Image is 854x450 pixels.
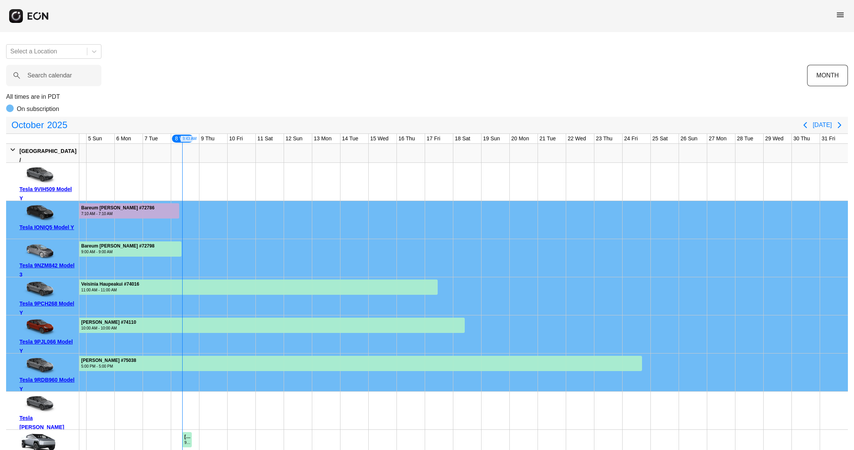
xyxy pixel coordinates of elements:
[185,434,191,440] div: [PERSON_NAME] #70656
[623,134,639,143] div: 24 Fri
[143,134,159,143] div: 7 Tue
[19,146,77,183] div: [GEOGRAPHIC_DATA] / [GEOGRAPHIC_DATA][PERSON_NAME]
[594,134,614,143] div: 23 Thu
[832,117,847,133] button: Next page
[735,134,755,143] div: 28 Tue
[807,65,848,86] button: MONTH
[538,134,557,143] div: 21 Tue
[482,134,501,143] div: 19 Sun
[182,430,193,447] div: Rented for 1 days by Michael Ruckenstuhl Current status is rental
[19,204,58,223] img: car
[19,223,76,232] div: Tesla IONIQ5 Model Y
[81,325,136,331] div: 10:00 AM - 10:00 AM
[651,134,669,143] div: 25 Sat
[185,440,191,445] div: 9:00 AM - 6:00 PM
[340,134,360,143] div: 14 Tue
[45,117,69,133] span: 2025
[81,358,136,363] div: [PERSON_NAME] #75038
[19,280,58,299] img: car
[6,92,848,101] p: All times are in PDT
[17,104,59,114] p: On subscription
[453,134,472,143] div: 18 Sat
[171,134,194,143] div: 8 Wed
[836,10,845,19] span: menu
[19,242,58,261] img: car
[566,134,588,143] div: 22 Wed
[256,134,274,143] div: 11 Sat
[81,320,136,325] div: [PERSON_NAME] #74110
[397,134,416,143] div: 16 Thu
[81,243,154,249] div: Bareum [PERSON_NAME] #72798
[81,281,139,287] div: Veisinia Haupeakui #74016
[820,134,837,143] div: 31 Fri
[19,394,58,413] img: car
[81,211,154,217] div: 7:10 AM - 7:10 AM
[19,375,76,394] div: Tesla 9RDB960 Model Y
[87,134,104,143] div: 5 Sun
[81,249,154,255] div: 9:00 AM - 9:00 AM
[81,205,154,211] div: Bareum [PERSON_NAME] #72786
[199,134,216,143] div: 9 Thu
[312,134,333,143] div: 13 Mon
[19,318,58,337] img: car
[369,134,390,143] div: 15 Wed
[115,134,133,143] div: 6 Mon
[798,117,813,133] button: Previous page
[228,134,244,143] div: 10 Fri
[81,363,136,369] div: 5:00 PM - 5:00 PM
[792,134,811,143] div: 30 Thu
[510,134,531,143] div: 20 Mon
[27,71,72,80] label: Search calendar
[19,261,76,279] div: Tesla 9NZM842 Model 3
[813,118,832,132] button: [DATE]
[707,134,728,143] div: 27 Mon
[19,185,76,203] div: Tesla 9VIH509 Model Y
[10,117,45,133] span: October
[764,134,785,143] div: 29 Wed
[19,337,76,355] div: Tesla 9PJL066 Model Y
[679,134,699,143] div: 26 Sun
[19,356,58,375] img: car
[7,117,72,133] button: October2025
[81,287,139,293] div: 11:00 AM - 11:00 AM
[19,166,58,185] img: car
[425,134,442,143] div: 17 Fri
[284,134,304,143] div: 12 Sun
[19,299,76,317] div: Tesla 9PCH268 Model Y
[19,413,76,441] div: Tesla [PERSON_NAME] Model Y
